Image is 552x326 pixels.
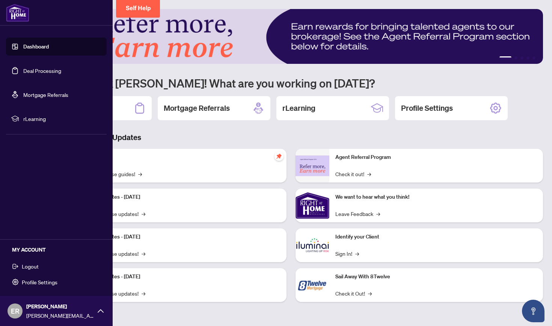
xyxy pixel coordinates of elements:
[39,9,543,64] img: Slide 0
[6,260,107,273] button: Logout
[26,302,94,311] span: [PERSON_NAME]
[126,5,151,12] span: Self Help
[11,306,20,316] span: ER
[335,233,537,241] p: Identify your Client
[355,249,359,258] span: →
[142,289,145,297] span: →
[282,103,315,113] h2: rLearning
[335,210,380,218] a: Leave Feedback→
[532,56,535,59] button: 5
[12,246,107,254] h5: MY ACCOUNT
[164,103,230,113] h2: Mortgage Referrals
[26,311,94,320] span: [PERSON_NAME][EMAIL_ADDRESS][PERSON_NAME][DOMAIN_NAME]
[6,276,107,288] button: Profile Settings
[39,76,543,90] h1: Welcome back [PERSON_NAME]! What are you working on [DATE]?
[514,56,517,59] button: 2
[335,289,372,297] a: Check it Out!→
[520,56,523,59] button: 3
[23,43,49,50] a: Dashboard
[335,249,359,258] a: Sign In!→
[22,260,39,272] span: Logout
[6,4,29,22] img: logo
[401,103,453,113] h2: Profile Settings
[335,273,537,281] p: Sail Away With 8Twelve
[79,233,281,241] p: Platform Updates - [DATE]
[39,132,543,143] h3: Brokerage & Industry Updates
[296,268,329,302] img: Sail Away With 8Twelve
[22,276,57,288] span: Profile Settings
[79,273,281,281] p: Platform Updates - [DATE]
[142,210,145,218] span: →
[23,115,101,123] span: rLearning
[522,300,544,322] button: Open asap
[335,193,537,201] p: We want to hear what you think!
[367,170,371,178] span: →
[79,153,281,161] p: Self-Help
[526,56,529,59] button: 4
[296,155,329,176] img: Agent Referral Program
[142,249,145,258] span: →
[368,289,372,297] span: →
[79,193,281,201] p: Platform Updates - [DATE]
[296,189,329,222] img: We want to hear what you think!
[335,153,537,161] p: Agent Referral Program
[296,228,329,262] img: Identify your Client
[23,67,61,74] a: Deal Processing
[274,152,284,161] span: pushpin
[499,56,511,59] button: 1
[23,91,68,98] a: Mortgage Referrals
[376,210,380,218] span: →
[335,170,371,178] a: Check it out!→
[138,170,142,178] span: →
